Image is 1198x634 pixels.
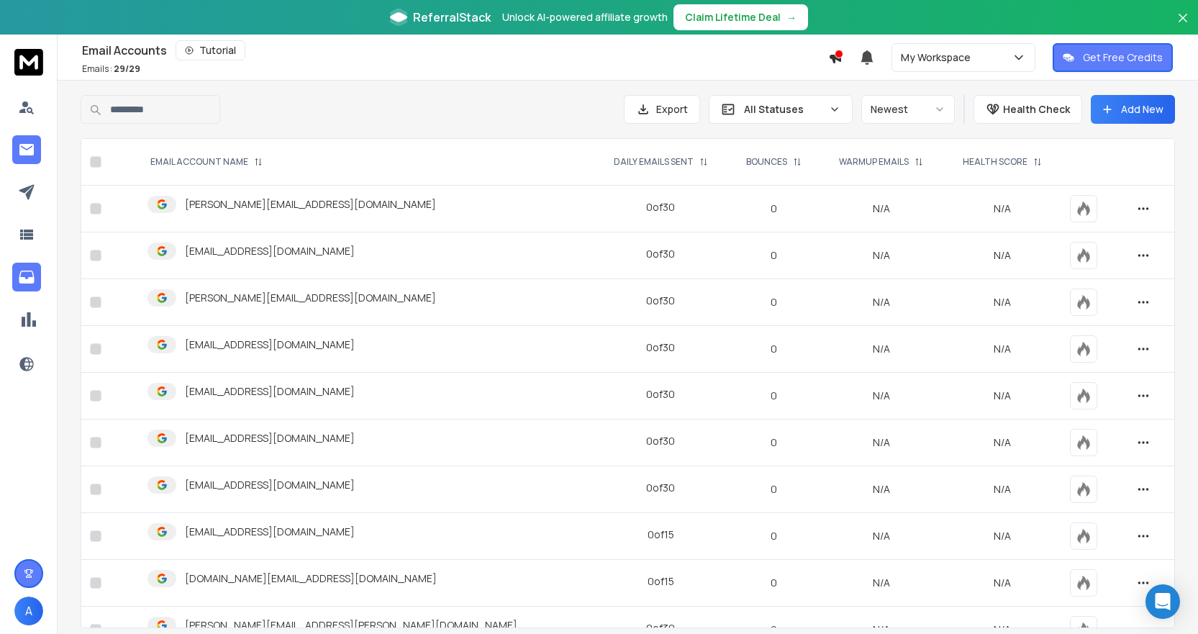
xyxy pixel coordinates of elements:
[737,295,810,309] p: 0
[819,373,943,420] td: N/A
[185,291,436,305] p: [PERSON_NAME][EMAIL_ADDRESS][DOMAIN_NAME]
[14,597,43,625] button: A
[952,529,1053,543] p: N/A
[737,435,810,450] p: 0
[819,326,943,373] td: N/A
[614,156,694,168] p: DAILY EMAILS SENT
[974,95,1082,124] button: Health Check
[819,279,943,326] td: N/A
[185,384,355,399] p: [EMAIL_ADDRESS][DOMAIN_NAME]
[952,435,1053,450] p: N/A
[646,387,675,402] div: 0 of 30
[114,63,140,75] span: 29 / 29
[737,576,810,590] p: 0
[176,40,245,60] button: Tutorial
[952,389,1053,403] p: N/A
[646,294,675,308] div: 0 of 30
[901,50,976,65] p: My Workspace
[648,527,674,542] div: 0 of 15
[646,340,675,355] div: 0 of 30
[737,389,810,403] p: 0
[646,434,675,448] div: 0 of 30
[185,525,355,539] p: [EMAIL_ADDRESS][DOMAIN_NAME]
[1145,584,1180,619] div: Open Intercom Messenger
[839,156,909,168] p: WARMUP EMAILS
[185,571,437,586] p: [DOMAIN_NAME][EMAIL_ADDRESS][DOMAIN_NAME]
[819,232,943,279] td: N/A
[819,466,943,513] td: N/A
[185,431,355,445] p: [EMAIL_ADDRESS][DOMAIN_NAME]
[1091,95,1175,124] button: Add New
[413,9,491,26] span: ReferralStack
[1003,102,1070,117] p: Health Check
[1174,9,1192,43] button: Close banner
[82,40,828,60] div: Email Accounts
[952,295,1053,309] p: N/A
[646,200,675,214] div: 0 of 30
[952,342,1053,356] p: N/A
[624,95,700,124] button: Export
[737,529,810,543] p: 0
[646,247,675,261] div: 0 of 30
[952,482,1053,497] p: N/A
[646,481,675,495] div: 0 of 30
[673,4,808,30] button: Claim Lifetime Deal→
[737,342,810,356] p: 0
[737,482,810,497] p: 0
[185,244,355,258] p: [EMAIL_ADDRESS][DOMAIN_NAME]
[1053,43,1173,72] button: Get Free Credits
[1083,50,1163,65] p: Get Free Credits
[185,338,355,352] p: [EMAIL_ADDRESS][DOMAIN_NAME]
[746,156,787,168] p: BOUNCES
[786,10,797,24] span: →
[502,10,668,24] p: Unlock AI-powered affiliate growth
[819,186,943,232] td: N/A
[150,156,263,168] div: EMAIL ACCOUNT NAME
[952,576,1053,590] p: N/A
[737,201,810,216] p: 0
[819,420,943,466] td: N/A
[737,248,810,263] p: 0
[82,63,140,75] p: Emails :
[819,560,943,607] td: N/A
[648,574,674,589] div: 0 of 15
[185,197,436,212] p: [PERSON_NAME][EMAIL_ADDRESS][DOMAIN_NAME]
[744,102,823,117] p: All Statuses
[963,156,1027,168] p: HEALTH SCORE
[185,618,517,633] p: [PERSON_NAME][EMAIL_ADDRESS][PERSON_NAME][DOMAIN_NAME]
[819,513,943,560] td: N/A
[952,248,1053,263] p: N/A
[861,95,955,124] button: Newest
[185,478,355,492] p: [EMAIL_ADDRESS][DOMAIN_NAME]
[952,201,1053,216] p: N/A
